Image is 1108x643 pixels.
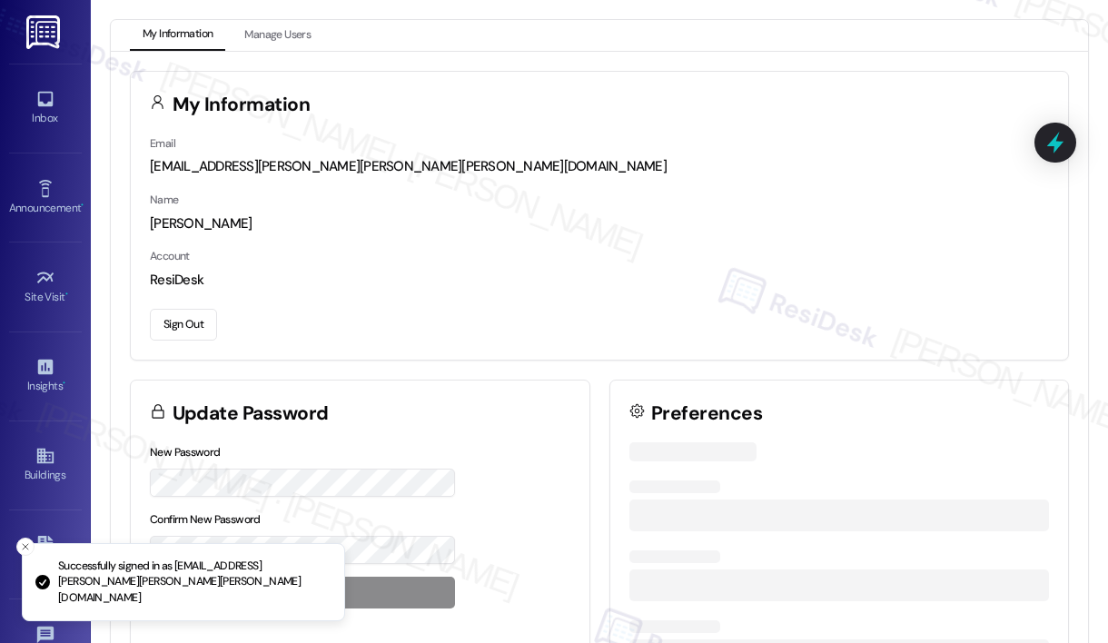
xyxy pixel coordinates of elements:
a: Insights • [9,351,82,401]
label: New Password [150,445,221,460]
button: My Information [130,20,225,51]
button: Sign Out [150,309,217,341]
button: Manage Users [232,20,323,51]
span: • [81,199,84,212]
label: Name [150,193,179,207]
label: Email [150,136,175,151]
label: Account [150,249,190,263]
div: [PERSON_NAME] [150,214,1049,233]
a: Site Visit • [9,262,82,312]
label: Confirm New Password [150,512,261,527]
h3: Update Password [173,404,329,423]
button: Close toast [16,538,35,556]
p: Successfully signed in as [EMAIL_ADDRESS][PERSON_NAME][PERSON_NAME][PERSON_NAME][DOMAIN_NAME] [58,559,330,607]
div: ResiDesk [150,271,1049,290]
h3: My Information [173,95,311,114]
a: Buildings [9,440,82,490]
div: [EMAIL_ADDRESS][PERSON_NAME][PERSON_NAME][PERSON_NAME][DOMAIN_NAME] [150,157,1049,176]
span: • [63,377,65,390]
a: Inbox [9,84,82,133]
span: • [65,288,68,301]
a: Leads [9,530,82,579]
h3: Preferences [651,404,762,423]
img: ResiDesk Logo [26,15,64,49]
